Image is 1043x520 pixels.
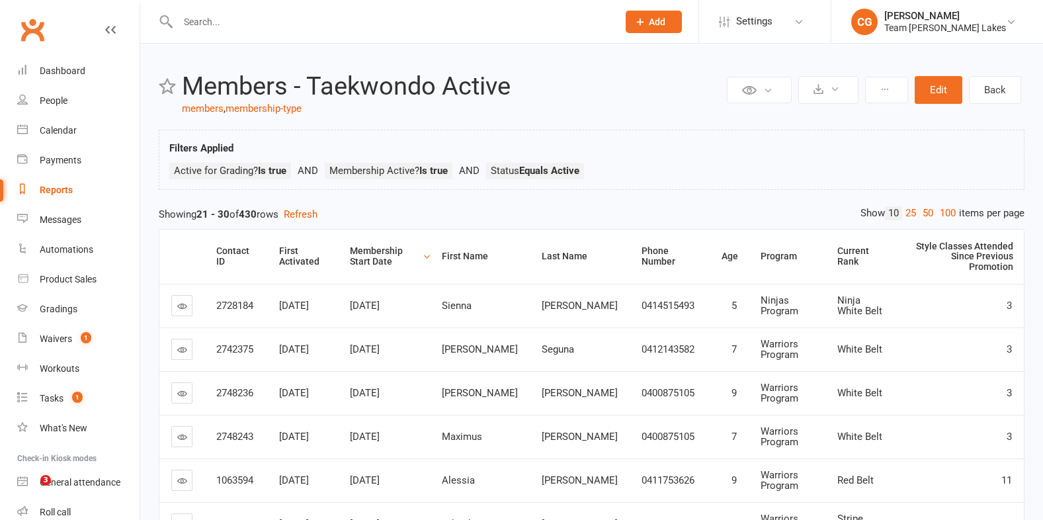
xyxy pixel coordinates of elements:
[279,246,327,267] div: First Activated
[442,474,475,486] span: Alessia
[216,431,253,443] span: 2748243
[442,343,518,355] span: [PERSON_NAME]
[279,300,309,312] span: [DATE]
[761,294,798,318] span: Ninjas Program
[442,431,482,443] span: Maximus
[40,274,97,284] div: Product Sales
[902,206,919,220] a: 25
[40,214,81,225] div: Messages
[731,300,737,312] span: 5
[642,431,694,443] span: 0400875105
[239,208,257,220] strong: 430
[442,300,472,312] span: Sienna
[17,175,140,205] a: Reports
[350,300,380,312] span: [DATE]
[542,343,574,355] span: Seguna
[279,431,309,443] span: [DATE]
[837,294,882,318] span: Ninja White Belt
[40,155,81,165] div: Payments
[258,165,286,177] strong: Is true
[40,65,85,76] div: Dashboard
[216,246,257,267] div: Contact ID
[40,125,77,136] div: Calendar
[722,251,738,261] div: Age
[182,73,724,101] h2: Members - Taekwondo Active
[174,13,608,31] input: Search...
[40,507,71,517] div: Roll call
[1007,343,1012,355] span: 3
[907,241,1013,272] div: Style Classes Attended Since Previous Promotion
[837,343,882,355] span: White Belt
[329,165,448,177] span: Membership Active?
[40,95,67,106] div: People
[216,300,253,312] span: 2728184
[642,246,699,267] div: Phone Number
[937,206,959,220] a: 100
[17,146,140,175] a: Payments
[40,244,93,255] div: Automations
[40,475,51,486] span: 3
[542,300,618,312] span: [PERSON_NAME]
[642,300,694,312] span: 0414515493
[915,76,962,104] button: Edit
[642,387,694,399] span: 0400875105
[17,116,140,146] a: Calendar
[350,246,419,267] div: Membership Start Date
[13,475,45,507] iframe: Intercom live chat
[279,387,309,399] span: [DATE]
[1001,474,1012,486] span: 11
[761,251,815,261] div: Program
[40,304,77,314] div: Gradings
[761,425,798,449] span: Warriors Program
[969,76,1021,104] a: Back
[884,22,1006,34] div: Team [PERSON_NAME] Lakes
[542,431,618,443] span: [PERSON_NAME]
[837,431,882,443] span: White Belt
[884,10,1006,22] div: [PERSON_NAME]
[542,474,618,486] span: [PERSON_NAME]
[851,9,878,35] div: CG
[519,165,579,177] strong: Equals Active
[731,431,737,443] span: 7
[40,423,87,433] div: What's New
[642,343,694,355] span: 0412143582
[736,7,772,36] span: Settings
[40,185,73,195] div: Reports
[17,294,140,324] a: Gradings
[17,354,140,384] a: Workouts
[837,387,882,399] span: White Belt
[17,384,140,413] a: Tasks 1
[642,474,694,486] span: 0411753626
[350,387,380,399] span: [DATE]
[224,103,226,114] span: ,
[649,17,665,27] span: Add
[350,343,380,355] span: [DATE]
[350,474,380,486] span: [DATE]
[761,338,798,361] span: Warriors Program
[40,477,120,488] div: General attendance
[17,468,140,498] a: General attendance kiosk mode
[72,392,83,403] span: 1
[284,206,317,222] button: Refresh
[17,56,140,86] a: Dashboard
[542,251,619,261] div: Last Name
[442,251,519,261] div: First Name
[216,343,253,355] span: 2742375
[837,474,874,486] span: Red Belt
[731,343,737,355] span: 7
[182,103,224,114] a: members
[216,387,253,399] span: 2748236
[542,387,618,399] span: [PERSON_NAME]
[279,474,309,486] span: [DATE]
[1007,431,1012,443] span: 3
[626,11,682,33] button: Add
[17,324,140,354] a: Waivers 1
[174,165,286,177] span: Active for Grading?
[81,332,91,343] span: 1
[169,142,233,154] strong: Filters Applied
[17,86,140,116] a: People
[40,393,63,404] div: Tasks
[17,413,140,443] a: What's New
[40,363,79,374] div: Workouts
[491,165,579,177] span: Status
